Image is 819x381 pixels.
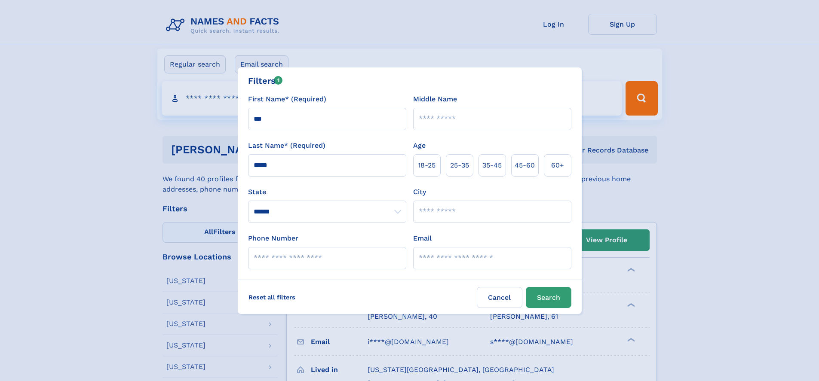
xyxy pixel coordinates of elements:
span: 18‑25 [418,160,436,171]
label: Age [413,140,426,151]
label: City [413,187,426,197]
label: Middle Name [413,94,457,104]
span: 25‑35 [450,160,469,171]
label: Reset all filters [243,287,301,308]
span: 60+ [551,160,564,171]
label: State [248,187,406,197]
label: Email [413,233,432,244]
span: 45‑60 [515,160,535,171]
button: Search [526,287,571,308]
span: 35‑45 [482,160,502,171]
label: First Name* (Required) [248,94,326,104]
div: Filters [248,74,283,87]
label: Phone Number [248,233,298,244]
label: Cancel [477,287,522,308]
label: Last Name* (Required) [248,140,325,151]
